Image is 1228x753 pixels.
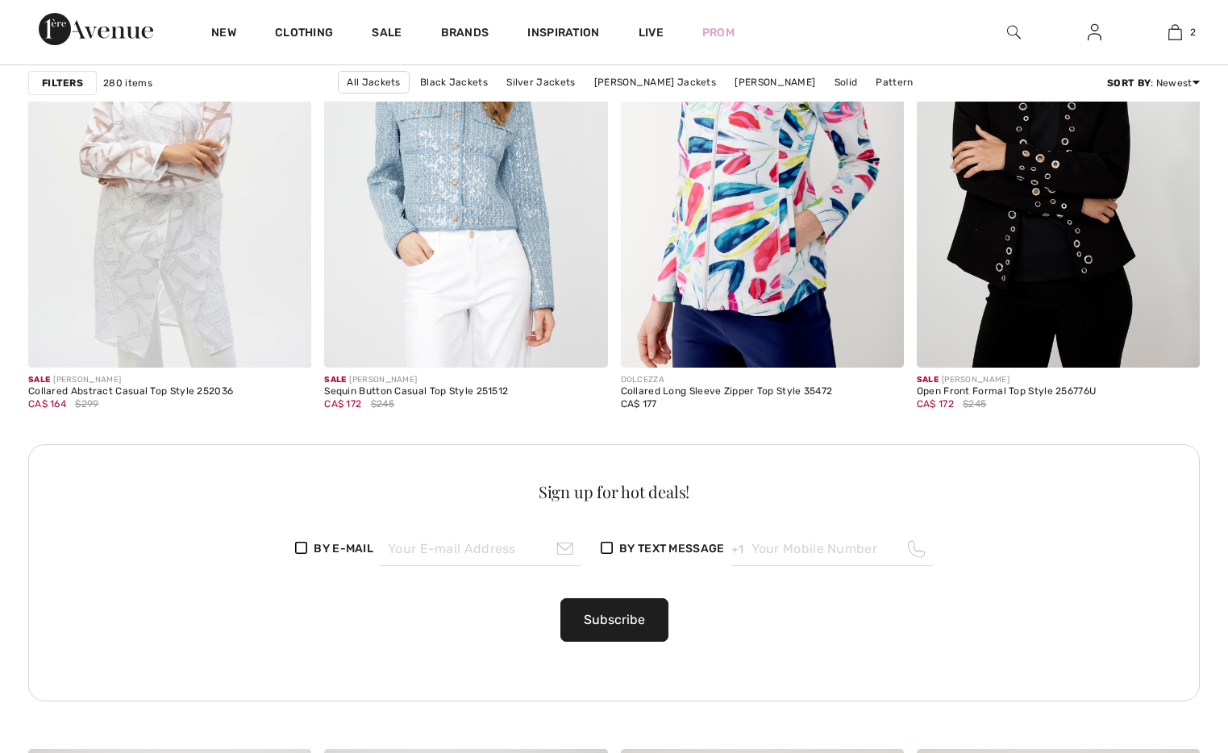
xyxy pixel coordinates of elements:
[28,374,233,386] div: [PERSON_NAME]
[917,374,1097,386] div: [PERSON_NAME]
[560,598,668,642] button: Subscribe
[1168,23,1182,42] img: My Bag
[527,26,599,43] span: Inspiration
[963,397,986,411] span: $245
[39,13,153,45] img: 1ère Avenue
[619,540,725,557] span: By Text Message
[1107,77,1151,89] strong: Sort By
[275,26,333,43] a: Clothing
[917,386,1097,397] div: Open Front Formal Top Style 256776U
[295,542,307,554] img: check
[1190,25,1196,40] span: 2
[621,398,657,410] span: CA$ 177
[372,26,402,43] a: Sale
[731,541,744,558] span: +1
[314,540,373,557] span: By E-mail
[42,76,83,90] strong: Filters
[1088,23,1101,42] img: My Info
[380,532,581,566] input: Your E-mail Address
[1075,23,1114,43] a: Sign In
[28,386,233,397] div: Collared Abstract Casual Top Style 252036
[324,375,346,385] span: Sale
[621,374,833,386] div: DOLCEZZA
[586,72,724,93] a: [PERSON_NAME] Jackets
[726,72,823,93] a: [PERSON_NAME]
[621,386,833,397] div: Collared Long Sleeve Zipper Top Style 35472
[1107,76,1200,90] div: : Newest
[211,26,236,43] a: New
[324,374,508,386] div: [PERSON_NAME]
[103,76,152,90] span: 280 items
[338,71,409,94] a: All Jackets
[868,72,921,93] a: Pattern
[1007,23,1021,42] img: search the website
[1135,23,1214,42] a: 2
[601,542,613,554] img: check
[28,375,50,385] span: Sale
[324,386,508,397] div: Sequin Button Casual Top Style 251512
[75,397,98,411] span: $299
[412,72,496,93] a: Black Jackets
[28,398,66,410] span: CA$ 164
[324,398,361,410] span: CA$ 172
[371,397,394,411] span: $245
[826,72,866,93] a: Solid
[52,484,1176,500] div: Sign up for hot deals!
[917,375,939,385] span: Sale
[639,24,664,41] a: Live
[917,398,954,410] span: CA$ 172
[498,72,583,93] a: Silver Jackets
[702,24,735,41] a: Prom
[731,532,933,566] input: Your Mobile Number
[441,26,489,43] a: Brands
